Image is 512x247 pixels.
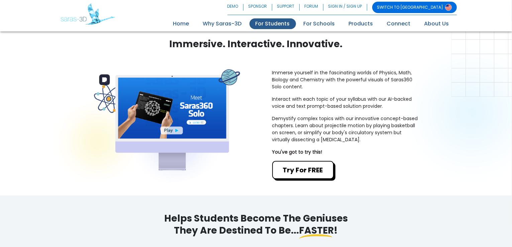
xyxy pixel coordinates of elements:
[249,18,296,29] a: For Students
[300,2,323,13] a: FORUM
[323,2,367,13] a: SIGN IN / SIGN UP
[227,2,243,13] a: DEMO
[272,161,334,179] button: Try For FREE
[272,69,418,90] p: Immerse yourself in the fascinating worlds of Physics, Math, Biology and Chemistry with the power...
[418,18,455,29] a: About Us
[161,213,351,237] h3: helps students become the geniuses They are Destined to be...
[298,18,341,29] a: For Schools
[94,69,240,171] img: Using Saras-3D App
[381,18,417,29] a: Connect
[272,2,300,13] a: SUPPORT
[272,115,418,143] p: Demystify complex topics with our innovative concept-based chapters. Learn about projectile motio...
[61,3,115,25] img: Saras 3D
[445,4,452,11] img: Switch to USA
[299,224,338,237] span: faster!
[272,149,322,155] b: You've got to try this!
[243,2,272,13] a: SPONSOR
[197,18,248,29] a: Why Saras-3D
[372,2,457,13] a: SWITCH TO [GEOGRAPHIC_DATA]
[272,96,418,110] p: Interact with each topic of your syllabus with our AI-backed voice and text prompt-based solution...
[161,38,351,50] h3: Immersive. Interactive. Innovative.
[343,18,379,29] a: Products
[167,18,195,29] a: Home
